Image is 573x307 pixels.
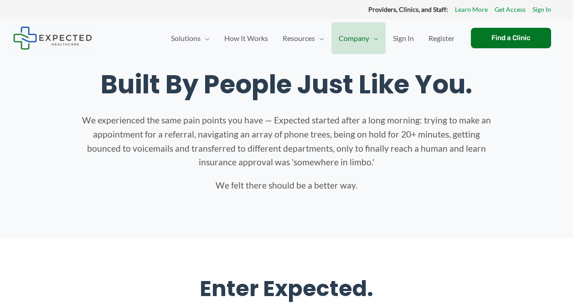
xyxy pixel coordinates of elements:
[82,179,492,193] p: We felt there should be a better way.
[386,22,421,54] a: Sign In
[283,22,315,54] span: Resources
[339,22,369,54] span: Company
[315,22,324,54] span: Menu Toggle
[331,22,386,54] a: CompanyMenu Toggle
[369,22,378,54] span: Menu Toggle
[171,22,201,54] span: Solutions
[22,275,551,303] h2: Enter Expected.
[455,4,488,15] a: Learn More
[495,4,526,15] a: Get Access
[13,26,92,50] img: Expected Healthcare Logo - side, dark font, small
[471,28,551,48] a: Find a Clinic
[164,22,462,54] nav: Primary Site Navigation
[532,4,551,15] a: Sign In
[275,22,331,54] a: ResourcesMenu Toggle
[428,22,454,54] span: Register
[393,22,414,54] span: Sign In
[164,22,217,54] a: SolutionsMenu Toggle
[22,69,551,100] h1: Built By People Just Like You.
[201,22,210,54] span: Menu Toggle
[421,22,462,54] a: Register
[82,113,492,169] p: We experienced the same pain points you have — Expected started after a long morning: trying to m...
[217,22,275,54] a: How It Works
[224,22,268,54] span: How It Works
[368,5,448,13] strong: Providers, Clinics, and Staff:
